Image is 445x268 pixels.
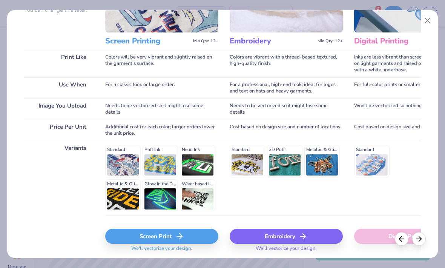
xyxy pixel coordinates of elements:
[24,50,94,77] div: Print Like
[24,120,94,141] div: Price Per Unit
[128,245,195,256] span: We'll vectorize your design.
[24,7,94,13] p: You can change this later.
[24,77,94,99] div: Use When
[105,229,218,244] div: Screen Print
[105,36,190,46] h3: Screen Printing
[24,99,94,120] div: Image You Upload
[105,77,218,99] div: For a classic look or large order.
[230,36,315,46] h3: Embroidery
[253,245,319,256] span: We'll vectorize your design.
[230,77,343,99] div: For a professional, high-end look; ideal for logos and text on hats and heavy garments.
[105,120,218,141] div: Additional cost for each color; larger orders lower the unit price.
[230,50,343,77] div: Colors are vibrant with a thread-based textured, high-quality finish.
[24,141,94,216] div: Variants
[230,99,343,120] div: Needs to be vectorized so it might lose some details
[420,14,435,28] button: Close
[105,50,218,77] div: Colors will be very vibrant and slightly raised on the garment's surface.
[230,229,343,244] div: Embroidery
[193,39,218,44] span: Min Qty: 12+
[230,120,343,141] div: Cost based on design size and number of locations.
[105,99,218,120] div: Needs to be vectorized so it might lose some details
[318,39,343,44] span: Min Qty: 12+
[354,36,439,46] h3: Digital Printing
